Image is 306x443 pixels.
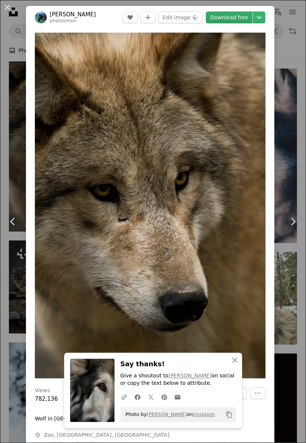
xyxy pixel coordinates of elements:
a: Download free [206,11,253,23]
p: Wolf in [GEOGRAPHIC_DATA], [GEOGRAPHIC_DATA] [35,416,167,423]
span: Zoo, [GEOGRAPHIC_DATA], [GEOGRAPHIC_DATA] [44,432,170,439]
a: Share on Pinterest [158,390,171,404]
p: Give a shoutout to on social or copy the text below to attribute. [121,373,236,387]
h3: Views [35,387,50,395]
button: Copy to clipboard [223,409,236,421]
button: More Actions [250,387,266,399]
h3: Say thanks! [121,359,236,370]
a: [PERSON_NAME] [147,412,187,417]
a: Share on Twitter [144,390,158,404]
span: 782,136 [35,396,58,403]
img: brown and white wolf with eyes closed [35,33,266,378]
a: [PERSON_NAME] [50,11,96,18]
button: Edit image [158,11,203,23]
a: Share over email [171,390,184,404]
span: Photo by on [122,409,215,421]
a: Share on Facebook [131,390,144,404]
button: Add to Collection [141,11,155,23]
button: Zoom in on this image [35,33,266,378]
a: Next [280,186,306,257]
a: [PERSON_NAME] [168,373,211,379]
a: photosimon [50,18,76,23]
button: Choose download size [253,11,266,23]
a: Unsplash [193,412,215,417]
img: Go to Simon Infanger's profile [35,11,47,23]
button: Like [123,11,138,23]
